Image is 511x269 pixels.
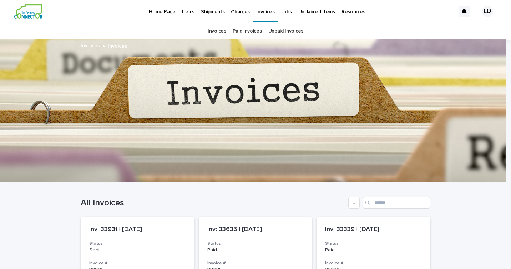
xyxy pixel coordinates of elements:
[89,226,186,234] p: Inv: 33931 | [DATE]
[268,23,303,40] a: Unpaid Invoices
[89,247,186,253] p: Sent
[207,226,304,234] p: Inv: 33635 | [DATE]
[325,247,422,253] p: Paid
[233,23,262,40] a: Paid Invoices
[325,226,422,234] p: Inv: 33339 | [DATE]
[14,4,42,19] img: aCWQmA6OSGG0Kwt8cj3c
[89,260,186,266] h3: Invoice #
[108,41,127,49] p: Invoices
[207,260,304,266] h3: Invoice #
[81,41,100,49] a: Invoices
[207,247,304,253] p: Paid
[89,241,186,246] h3: Status
[207,241,304,246] h3: Status
[363,197,430,209] input: Search
[325,241,422,246] h3: Status
[482,6,493,17] div: LD
[208,23,226,40] a: Invoices
[325,260,422,266] h3: Invoice #
[81,198,345,208] h1: All Invoices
